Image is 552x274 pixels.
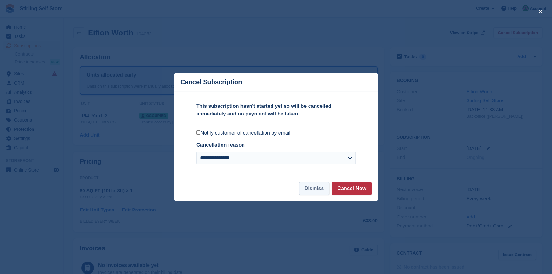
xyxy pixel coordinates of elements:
label: Notify customer of cancellation by email [196,130,356,136]
button: Dismiss [299,182,329,195]
button: Cancel Now [332,182,372,195]
p: This subscription hasn't started yet so will be cancelled immediately and no payment will be taken. [196,102,356,118]
p: Cancel Subscription [180,78,242,86]
button: close [535,6,546,17]
input: Notify customer of cancellation by email [196,130,200,135]
label: Cancellation reason [196,142,245,148]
